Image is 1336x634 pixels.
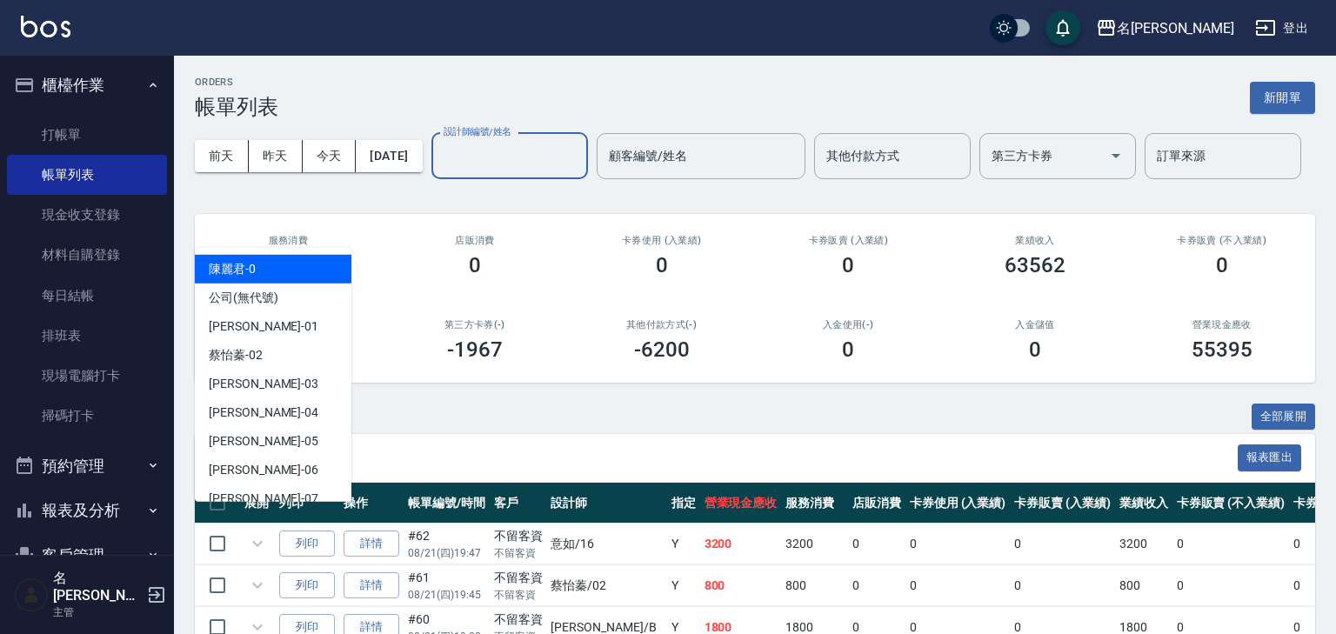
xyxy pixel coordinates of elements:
[546,524,666,564] td: 意如 /16
[408,587,485,603] p: 08/21 (四) 19:45
[7,356,167,396] a: 現場電腦打卡
[589,235,734,246] h2: 卡券使用 (入業績)
[700,483,782,524] th: 營業現金應收
[656,253,668,277] h3: 0
[1238,444,1302,471] button: 報表匯出
[1149,319,1294,330] h2: 營業現金應收
[1089,10,1241,46] button: 名[PERSON_NAME]
[209,432,318,450] span: [PERSON_NAME] -05
[1250,89,1315,105] a: 新開單
[842,337,854,362] h3: 0
[469,253,481,277] h3: 0
[842,253,854,277] h3: 0
[1102,142,1130,170] button: Open
[700,565,782,606] td: 800
[195,140,249,172] button: 前天
[848,565,905,606] td: 0
[494,527,543,545] div: 不留客資
[209,346,263,364] span: 蔡怡蓁 -02
[216,450,1238,467] span: 訂單列表
[667,565,700,606] td: Y
[279,572,335,599] button: 列印
[494,587,543,603] p: 不留客資
[1250,82,1315,114] button: 新開單
[216,235,361,246] h3: 服務消費
[279,531,335,557] button: 列印
[249,140,303,172] button: 昨天
[7,63,167,108] button: 櫃檯作業
[1045,10,1080,45] button: save
[905,483,1011,524] th: 卡券使用 (入業績)
[700,524,782,564] td: 3200
[447,337,503,362] h3: -1967
[240,483,275,524] th: 展開
[275,483,339,524] th: 列印
[404,565,490,606] td: #61
[1172,524,1289,564] td: 0
[1216,253,1228,277] h3: 0
[1010,565,1115,606] td: 0
[1029,337,1041,362] h3: 0
[667,524,700,564] td: Y
[209,490,318,508] span: [PERSON_NAME] -07
[209,317,318,336] span: [PERSON_NAME] -01
[546,565,666,606] td: 蔡怡蓁 /02
[1238,449,1302,465] a: 報表匯出
[7,155,167,195] a: 帳單列表
[776,235,921,246] h2: 卡券販賣 (入業績)
[905,524,1011,564] td: 0
[209,375,318,393] span: [PERSON_NAME] -03
[494,611,543,629] div: 不留客資
[781,565,848,606] td: 800
[1117,17,1234,39] div: 名[PERSON_NAME]
[7,235,167,275] a: 材料自購登錄
[53,570,142,604] h5: 名[PERSON_NAME]
[21,16,70,37] img: Logo
[589,319,734,330] h2: 其他付款方式(-)
[53,604,142,620] p: 主管
[7,316,167,356] a: 排班表
[848,483,905,524] th: 店販消費
[7,276,167,316] a: 每日結帳
[7,488,167,533] button: 報表及分析
[195,95,278,119] h3: 帳單列表
[963,235,1108,246] h2: 業績收入
[494,545,543,561] p: 不留客資
[781,524,848,564] td: 3200
[634,337,690,362] h3: -6200
[404,483,490,524] th: 帳單編號/時間
[339,483,404,524] th: 操作
[1115,483,1172,524] th: 業績收入
[404,524,490,564] td: #62
[344,572,399,599] a: 詳情
[1192,337,1252,362] h3: 55395
[1172,483,1289,524] th: 卡券販賣 (不入業績)
[7,396,167,436] a: 掃碼打卡
[1010,524,1115,564] td: 0
[1115,565,1172,606] td: 800
[403,319,548,330] h2: 第三方卡券(-)
[1172,565,1289,606] td: 0
[209,260,256,278] span: 陳麗君 -0
[1149,235,1294,246] h2: 卡券販賣 (不入業績)
[1010,483,1115,524] th: 卡券販賣 (入業績)
[546,483,666,524] th: 設計師
[303,140,357,172] button: 今天
[7,444,167,489] button: 預約管理
[209,404,318,422] span: [PERSON_NAME] -04
[776,319,921,330] h2: 入金使用(-)
[1005,253,1065,277] h3: 63562
[195,77,278,88] h2: ORDERS
[344,531,399,557] a: 詳情
[781,483,848,524] th: 服務消費
[209,461,318,479] span: [PERSON_NAME] -06
[1115,524,1172,564] td: 3200
[7,533,167,578] button: 客戶管理
[490,483,547,524] th: 客戶
[1252,404,1316,430] button: 全部展開
[905,565,1011,606] td: 0
[356,140,422,172] button: [DATE]
[494,569,543,587] div: 不留客資
[1248,12,1315,44] button: 登出
[7,115,167,155] a: 打帳單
